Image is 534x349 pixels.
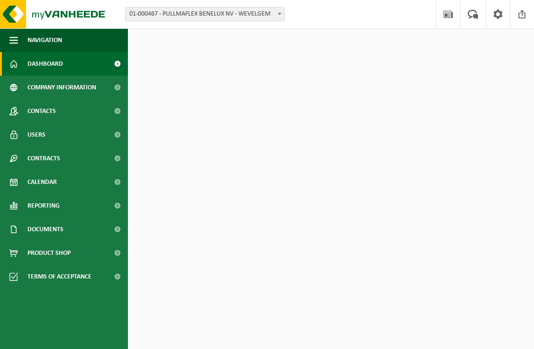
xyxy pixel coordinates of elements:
span: Documents [27,218,63,241]
span: Contracts [27,147,60,170]
span: Product Shop [27,241,71,265]
span: Navigation [27,28,62,52]
span: Company information [27,76,96,99]
span: Dashboard [27,52,63,76]
span: 01-000467 - PULLMAFLEX BENELUX NV - WEVELGEM [126,8,284,21]
span: Reporting [27,194,60,218]
span: Terms of acceptance [27,265,91,288]
span: Calendar [27,170,57,194]
span: Contacts [27,99,56,123]
span: 01-000467 - PULLMAFLEX BENELUX NV - WEVELGEM [125,7,285,21]
span: Users [27,123,45,147]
